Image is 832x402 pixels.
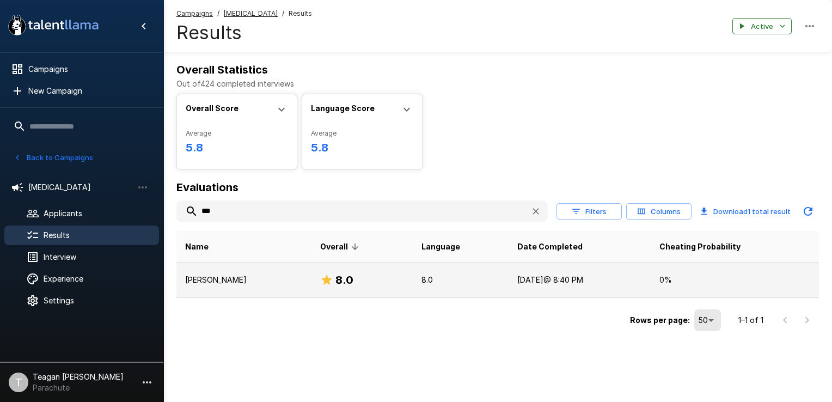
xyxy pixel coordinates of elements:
h6: 5.8 [311,139,413,156]
button: Columns [626,203,692,220]
button: Filters [556,203,622,220]
span: Average [186,128,288,139]
h4: Results [176,21,312,44]
b: Overall Score [186,103,238,113]
button: Active [732,18,792,35]
u: Campaigns [176,9,213,17]
h6: 8.0 [335,271,353,289]
p: 1–1 of 1 [738,315,763,326]
span: Average [311,128,413,139]
p: 8.0 [421,275,500,285]
b: Evaluations [176,181,238,194]
span: Language [421,240,460,253]
div: 50 [694,309,721,331]
b: Overall Statistics [176,63,268,76]
p: Rows per page: [630,315,690,326]
u: [MEDICAL_DATA] [224,9,278,17]
p: 0 % [659,275,810,285]
h6: 5.8 [186,139,288,156]
span: Date Completed [517,240,583,253]
button: Updated Today - 11:32 AM [797,200,819,222]
td: [DATE] @ 8:40 PM [509,263,651,298]
span: / [282,8,284,19]
p: [PERSON_NAME] [185,275,303,285]
b: Language Score [311,103,375,113]
button: Download1 total result [696,200,795,222]
span: Overall [320,240,362,253]
p: Out of 424 completed interviews [176,78,819,89]
span: Name [185,240,209,253]
span: Cheating Probability [659,240,741,253]
span: Results [289,8,312,19]
span: / [217,8,219,19]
